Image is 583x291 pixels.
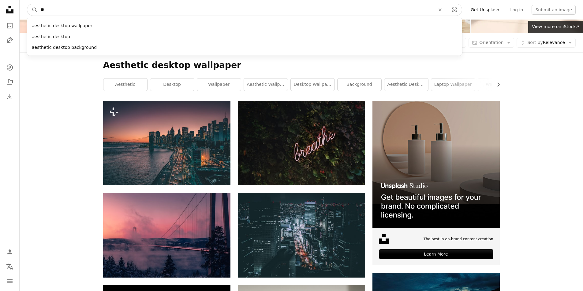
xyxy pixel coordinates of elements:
[372,101,500,228] img: file-1715714113747-b8b0561c490eimage
[27,42,462,53] div: aesthetic desktop background
[532,24,579,29] span: View more on iStock ↗
[384,78,428,91] a: aesthetic desktop
[528,21,583,33] a: View more on iStock↗
[479,40,503,45] span: Orientation
[4,20,16,32] a: Photos
[467,5,506,15] a: Get Unsplash+
[197,78,241,91] a: wallpaper
[103,193,230,277] img: grey full-suspension bridge photography during daytime
[447,4,462,16] button: Visual search
[493,78,500,91] button: scroll list to the right
[527,40,565,46] span: Relevance
[433,4,447,16] button: Clear
[506,5,527,15] a: Log in
[4,4,16,17] a: Home — Unsplash
[238,232,365,238] a: aerial photography of city skyline during night time
[103,78,147,91] a: aesthetic
[532,5,576,15] button: Submit an image
[27,4,38,16] button: Search Unsplash
[4,34,16,46] a: Illustrations
[103,60,500,71] h1: Aesthetic desktop wallpaper
[527,40,543,45] span: Sort by
[379,234,389,244] img: file-1631678316303-ed18b8b5cb9cimage
[379,249,493,259] div: Learn More
[431,78,475,91] a: laptop wallpaper
[424,237,493,242] span: The best in on-brand content creation
[238,101,365,185] img: Breathe neon signage
[4,246,16,258] a: Log in / Sign up
[27,20,462,31] div: aesthetic desktop wallpaper
[4,76,16,88] a: Collections
[338,78,381,91] a: background
[238,193,365,277] img: aerial photography of city skyline during night time
[27,4,462,16] form: Find visuals sitewide
[469,38,514,48] button: Orientation
[4,91,16,103] a: Download History
[238,140,365,146] a: Breathe neon signage
[103,140,230,146] a: The Manhattan Bridge in the evening, USA
[103,232,230,238] a: grey full-suspension bridge photography during daytime
[150,78,194,91] a: desktop
[4,61,16,74] a: Explore
[372,101,500,265] a: The best in on-brand content creationLearn More
[4,275,16,287] button: Menu
[27,31,462,42] div: aesthetic desktop
[103,101,230,185] img: The Manhattan Bridge in the evening, USA
[291,78,334,91] a: desktop wallpaper
[478,78,522,91] a: wallpaper 4k
[517,38,576,48] button: Sort byRelevance
[244,78,288,91] a: aesthetic wallpaper
[4,260,16,273] button: Language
